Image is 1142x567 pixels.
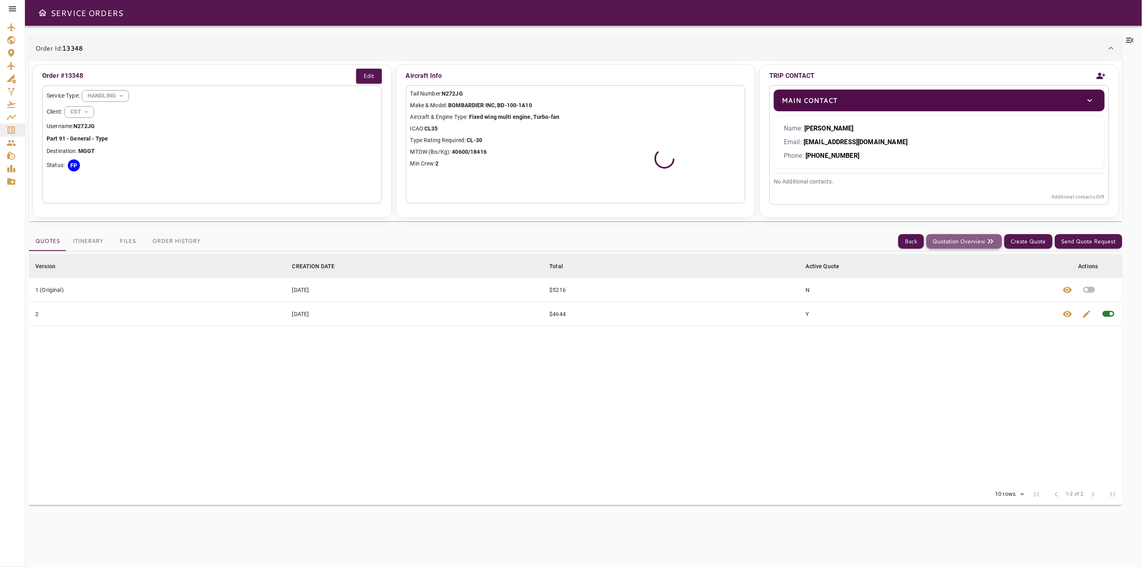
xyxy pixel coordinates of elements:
[29,278,286,302] td: 1 (Original)
[1058,302,1077,326] button: View quote details
[448,102,532,108] b: BOMBARDIER INC, BD-100-1A10
[784,124,1095,133] p: Name:
[1063,309,1073,319] span: visibility
[35,261,66,271] span: Version
[87,148,91,154] b: G
[799,302,1056,326] td: Y
[1046,485,1066,504] span: Previous Page
[47,147,377,155] p: Destination:
[292,261,335,271] div: CREATION DATE
[774,193,1105,200] p: Additional contacts: 0 /9
[1097,302,1120,326] span: This quote is already active
[784,137,1095,147] p: Email:
[47,122,377,131] p: Username:
[73,123,95,129] b: N272JG
[435,160,438,167] b: 2
[1058,278,1077,302] button: View quote details
[47,90,377,102] div: Service Type:
[1084,485,1103,504] span: Next Page
[68,159,80,171] div: FP
[424,125,438,132] b: CL35
[410,136,741,145] p: Type Rating Required:
[410,113,741,121] p: Aircraft & Engine Type:
[1093,67,1109,85] button: Add new contact
[62,43,83,53] b: 13348
[410,159,741,168] p: Min Crew:
[806,152,859,159] b: [PHONE_NUMBER]
[543,302,799,326] td: $4644
[35,261,55,271] div: Version
[35,5,51,21] button: Open drawer
[993,491,1018,498] div: 10 rows
[1083,94,1097,107] button: toggle
[1066,490,1083,498] span: 1-2 of 2
[29,232,207,251] div: basic tabs example
[549,261,563,271] div: Total
[1055,234,1122,249] button: Send Quote Request
[898,234,924,249] button: Back
[65,101,94,122] div: HANDLING
[29,302,286,326] td: 2
[769,71,815,81] p: TRIP CONTACT
[543,278,799,302] td: $5216
[29,61,1122,221] div: Order Id:13348
[29,232,66,251] button: Quotes
[467,137,482,143] b: CL-30
[803,138,907,146] b: [EMAIL_ADDRESS][DOMAIN_NAME]
[774,177,1105,186] p: No Additional contacts.
[410,124,741,133] p: ICAO:
[1077,302,1097,326] button: Edit quote
[784,151,1095,161] p: Phone:
[356,69,382,84] button: Edit
[1004,234,1052,249] button: Create Quote
[782,96,837,105] p: Main Contact
[806,261,850,271] span: Active Quote
[804,124,854,132] b: [PERSON_NAME]
[47,135,377,143] p: Part 91 - General - Type
[806,261,840,271] div: Active Quote
[146,232,207,251] button: Order History
[469,114,559,120] b: Fixed wing multi engine, Turbo-fan
[1082,309,1092,319] span: edit
[286,302,543,326] td: [DATE]
[410,148,741,156] p: MTOW (lbs/Kg):
[78,148,83,154] b: M
[1063,285,1073,295] span: visibility
[452,149,487,155] b: 40600/18416
[926,234,1002,249] button: Quotation Overview
[774,90,1105,111] div: Main Contacttoggle
[1103,485,1122,504] span: Last Page
[51,6,123,19] h6: SERVICE ORDERS
[66,232,110,251] button: Itinerary
[1077,278,1101,302] button: Set quote as active quote
[406,69,746,83] p: Aircraft Info
[42,71,83,81] p: Order #13348
[82,85,129,106] div: HANDLING
[35,43,83,53] p: Order Id:
[549,261,573,271] span: Total
[442,90,463,97] b: N272JG
[292,261,345,271] span: CREATION DATE
[47,106,377,118] div: Client:
[47,161,65,169] p: Status:
[990,488,1027,500] div: 10 rows
[83,148,87,154] b: G
[29,35,1122,61] div: Order Id:13348
[799,278,1056,302] td: N
[1027,485,1046,504] span: First Page
[410,90,741,98] p: Tail Number:
[110,232,146,251] button: Files
[91,148,95,154] b: T
[286,278,543,302] td: [DATE]
[410,101,741,110] p: Make & Model:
